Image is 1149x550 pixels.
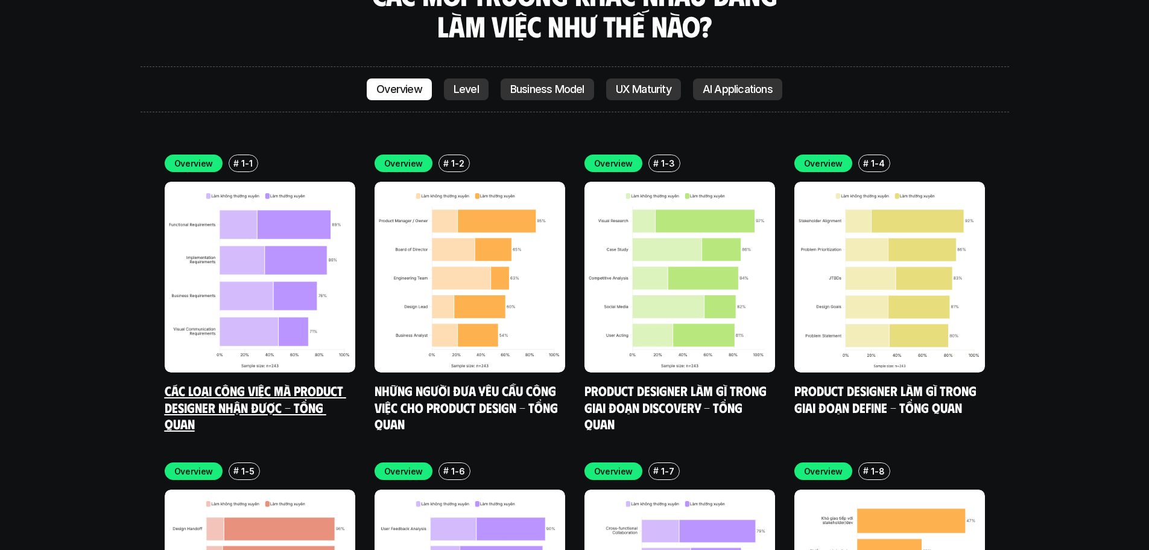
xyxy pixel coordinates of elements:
h6: # [233,159,239,168]
p: Level [454,83,479,95]
p: 1-5 [241,465,254,478]
p: AI Applications [703,83,773,95]
p: 1-4 [871,157,884,170]
p: Overview [376,83,422,95]
h6: # [443,159,449,168]
p: 1-8 [871,465,884,478]
h6: # [863,466,869,475]
a: Các loại công việc mà Product Designer nhận được - Tổng quan [165,382,346,432]
p: Overview [804,157,843,170]
h6: # [233,466,239,475]
p: UX Maturity [616,83,671,95]
a: Những người đưa yêu cầu công việc cho Product Design - Tổng quan [375,382,561,432]
h6: # [653,159,659,168]
p: Overview [384,157,423,170]
h6: # [443,466,449,475]
a: Level [444,78,489,100]
p: 1-6 [451,465,464,478]
a: Product Designer làm gì trong giai đoạn Define - Tổng quan [794,382,980,415]
p: Overview [804,465,843,478]
p: Overview [174,465,214,478]
p: Overview [594,465,633,478]
a: AI Applications [693,78,782,100]
h6: # [653,466,659,475]
p: Overview [174,157,214,170]
p: 1-1 [241,157,252,170]
p: Overview [594,157,633,170]
a: Product Designer làm gì trong giai đoạn Discovery - Tổng quan [584,382,770,432]
p: 1-7 [661,465,674,478]
p: 1-2 [451,157,464,170]
p: Overview [384,465,423,478]
a: UX Maturity [606,78,681,100]
p: 1-3 [661,157,674,170]
a: Overview [367,78,432,100]
h6: # [863,159,869,168]
a: Business Model [501,78,594,100]
p: Business Model [510,83,584,95]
